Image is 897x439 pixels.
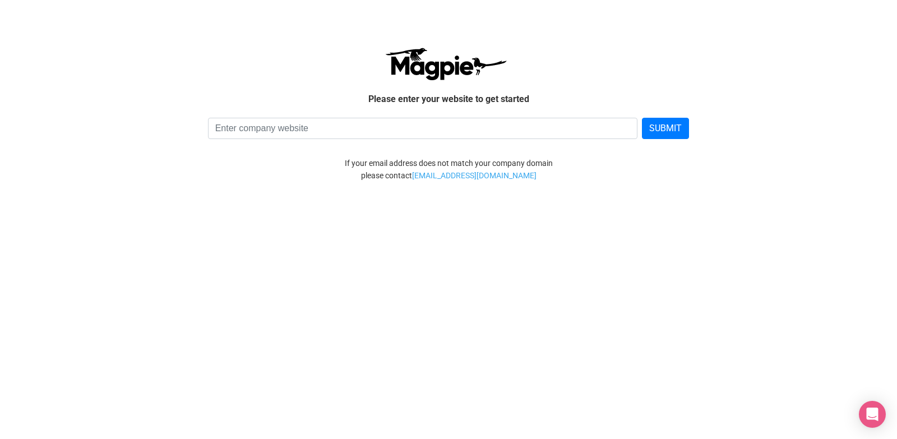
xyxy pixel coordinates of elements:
button: SUBMIT [642,118,689,139]
div: please contact [126,169,771,182]
div: If your email address does not match your company domain [126,157,771,169]
a: [EMAIL_ADDRESS][DOMAIN_NAME] [412,169,537,182]
img: logo-ab69f6fb50320c5b225c76a69d11143b.png [382,47,508,81]
p: Please enter your website to get started [135,92,762,107]
div: Open Intercom Messenger [859,401,886,428]
input: Enter company website [208,118,638,139]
